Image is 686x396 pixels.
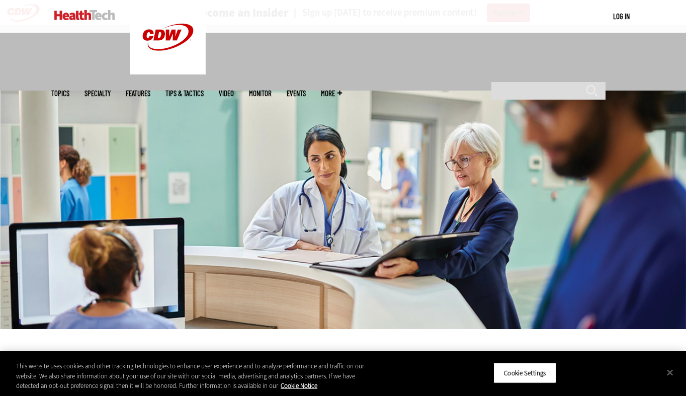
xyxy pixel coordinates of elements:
div: User menu [613,11,630,22]
button: Close [659,361,681,383]
a: More information about your privacy [281,381,317,390]
span: Topics [51,90,69,97]
a: Tips & Tactics [165,90,204,97]
a: CDW [130,66,206,77]
a: Log in [613,12,630,21]
div: This website uses cookies and other tracking technologies to enhance user experience and to analy... [16,361,377,391]
a: Features [126,90,150,97]
span: More [321,90,342,97]
button: Cookie Settings [493,362,556,383]
a: Events [287,90,306,97]
span: Specialty [84,90,111,97]
a: Video [219,90,234,97]
a: MonITor [249,90,272,97]
img: Home [54,10,115,20]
